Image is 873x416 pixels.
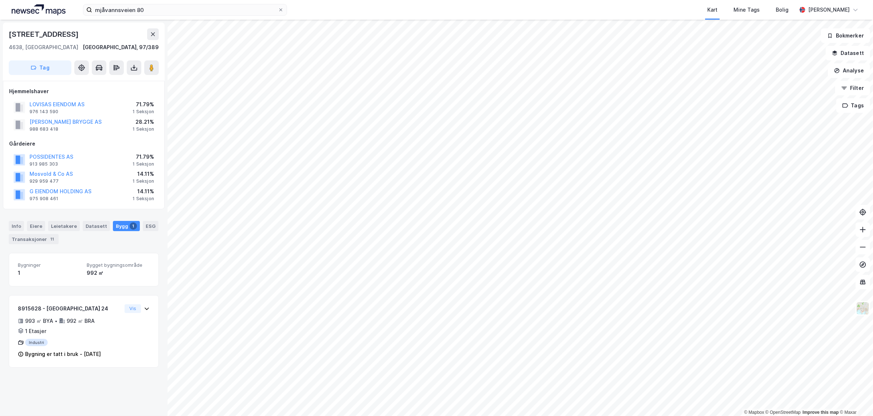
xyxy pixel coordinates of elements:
div: Mine Tags [734,5,760,14]
button: Datasett [826,46,870,60]
div: 975 908 461 [30,196,58,202]
div: 71.79% [133,100,154,109]
button: Bokmerker [821,28,870,43]
div: 8915628 - [GEOGRAPHIC_DATA] 24 [18,304,122,313]
div: 993 ㎡ BYA [25,317,53,325]
div: 992 ㎡ [87,269,150,277]
a: OpenStreetMap [766,410,801,415]
button: Filter [835,81,870,95]
div: Kontrollprogram for chat [837,381,873,416]
div: Bolig [776,5,789,14]
a: Improve this map [803,410,839,415]
button: Analyse [828,63,870,78]
button: Vis [125,304,141,313]
div: • [55,318,58,324]
div: Transaksjoner [9,234,59,244]
div: [PERSON_NAME] [808,5,850,14]
div: Bygg [113,221,140,231]
div: 71.79% [133,152,154,161]
div: 913 985 303 [30,161,58,167]
iframe: Chat Widget [837,381,873,416]
div: 1 [18,269,81,277]
div: 14.11% [133,170,154,178]
div: Kart [707,5,717,14]
div: Eiere [27,221,45,231]
button: Tags [836,98,870,113]
div: 1 Seksjon [133,161,154,167]
div: ESG [143,221,158,231]
div: 1 Etasjer [25,327,46,336]
div: [GEOGRAPHIC_DATA], 97/389 [83,43,159,52]
div: 1 Seksjon [133,126,154,132]
div: 1 Seksjon [133,196,154,202]
span: Bygget bygningsområde [87,262,150,268]
div: Leietakere [48,221,80,231]
a: Mapbox [744,410,764,415]
div: 976 143 590 [30,109,58,115]
div: [STREET_ADDRESS] [9,28,80,40]
div: 988 683 418 [30,126,58,132]
span: Bygninger [18,262,81,268]
div: Info [9,221,24,231]
input: Søk på adresse, matrikkel, gårdeiere, leietakere eller personer [92,4,278,15]
div: Gårdeiere [9,139,158,148]
div: 14.11% [133,187,154,196]
div: 1 Seksjon [133,109,154,115]
div: 1 Seksjon [133,178,154,184]
img: Z [856,301,870,315]
div: Datasett [83,221,110,231]
div: 992 ㎡ BRA [67,317,95,325]
div: 28.21% [133,118,154,126]
div: 4638, [GEOGRAPHIC_DATA] [9,43,78,52]
img: logo.a4113a55bc3d86da70a041830d287a7e.svg [12,4,66,15]
div: 929 959 477 [30,178,59,184]
div: 11 [48,235,56,243]
div: Bygning er tatt i bruk - [DATE] [25,350,101,358]
div: Hjemmelshaver [9,87,158,96]
button: Tag [9,60,71,75]
div: 1 [130,222,137,230]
